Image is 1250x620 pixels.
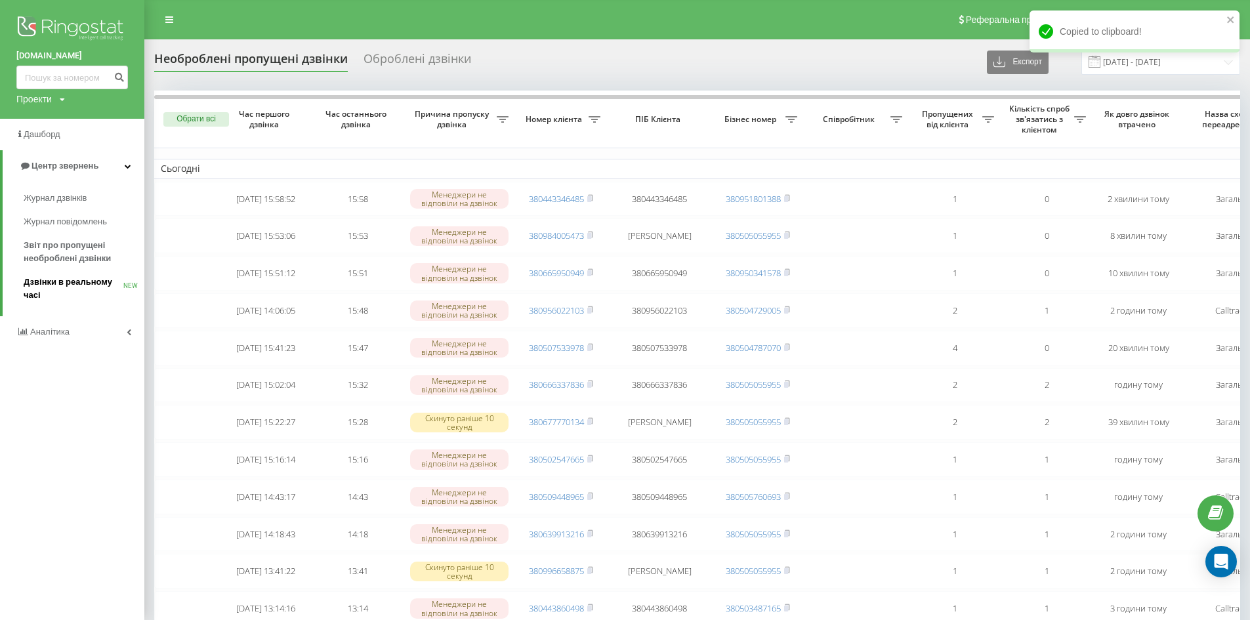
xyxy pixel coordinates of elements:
a: 380503487165 [726,602,781,614]
a: 380443860498 [529,602,584,614]
a: 380509448965 [529,491,584,503]
td: [DATE] 15:58:52 [220,182,312,217]
td: [DATE] 15:22:27 [220,405,312,440]
img: Ringostat logo [16,13,128,46]
div: Оброблені дзвінки [364,52,471,72]
div: Менеджери не відповіли на дзвінок [410,189,509,209]
td: 14:18 [312,517,404,552]
a: 380996658875 [529,565,584,577]
td: 0 [1001,256,1093,291]
td: 380639913216 [607,517,712,552]
a: Дзвінки в реальному часіNEW [24,270,144,307]
td: 10 хвилин тому [1093,256,1184,291]
button: close [1226,14,1236,27]
div: Менеджери не відповіли на дзвінок [410,300,509,320]
td: [DATE] 15:02:04 [220,368,312,403]
td: 2 години тому [1093,293,1184,328]
a: 380504729005 [726,304,781,316]
td: 20 хвилин тому [1093,331,1184,365]
a: 380505760693 [726,491,781,503]
div: Менеджери не відповіли на дзвінок [410,338,509,358]
span: Причина пропуску дзвінка [410,109,497,129]
td: 1 [909,517,1001,552]
div: Менеджери не відповіли на дзвінок [410,598,509,618]
td: 1 [1001,554,1093,589]
td: 380509448965 [607,480,712,514]
a: 380677770134 [529,416,584,428]
td: 2 [909,368,1001,403]
td: 1 [909,554,1001,589]
span: Аналiтика [30,327,70,337]
button: Експорт [987,51,1049,74]
td: 15:28 [312,405,404,440]
td: 2 [909,405,1001,440]
td: 380956022103 [607,293,712,328]
td: 15:51 [312,256,404,291]
span: Пропущених від клієнта [915,109,982,129]
span: Номер клієнта [522,114,589,125]
td: 0 [1001,182,1093,217]
a: 380984005473 [529,230,584,241]
div: Менеджери не відповіли на дзвінок [410,375,509,395]
span: Журнал повідомлень [24,215,107,228]
td: 15:53 [312,218,404,253]
span: Час першого дзвінка [230,109,301,129]
div: Скинуто раніше 10 секунд [410,413,509,432]
span: Як довго дзвінок втрачено [1103,109,1174,129]
td: годину тому [1093,368,1184,403]
td: [DATE] 15:53:06 [220,218,312,253]
td: [DATE] 14:06:05 [220,293,312,328]
td: [DATE] 15:51:12 [220,256,312,291]
div: Скинуто раніше 10 секунд [410,562,509,581]
span: Журнал дзвінків [24,192,87,205]
td: [DATE] 13:41:22 [220,554,312,589]
span: Дашборд [24,129,60,139]
td: 1 [909,218,1001,253]
a: 380505055955 [726,230,781,241]
td: 15:48 [312,293,404,328]
span: Центр звернень [31,161,98,171]
td: 380443346485 [607,182,712,217]
div: Необроблені пропущені дзвінки [154,52,348,72]
td: [DATE] 15:16:14 [220,442,312,477]
td: 0 [1001,331,1093,365]
td: 1 [909,256,1001,291]
td: 1 [909,442,1001,477]
a: 380505055955 [726,453,781,465]
input: Пошук за номером [16,66,128,89]
div: Менеджери не відповіли на дзвінок [410,524,509,544]
a: 380443346485 [529,193,584,205]
td: 4 [909,331,1001,365]
span: Дзвінки в реальному часі [24,276,123,302]
td: [PERSON_NAME] [607,218,712,253]
td: 15:32 [312,368,404,403]
td: [PERSON_NAME] [607,554,712,589]
td: 380666337836 [607,368,712,403]
td: 1 [1001,293,1093,328]
a: Журнал повідомлень [24,210,144,234]
a: 380666337836 [529,379,584,390]
td: 1 [909,182,1001,217]
td: 2 години тому [1093,517,1184,552]
span: ПІБ Клієнта [618,114,701,125]
a: 380505055955 [726,379,781,390]
td: 380502547665 [607,442,712,477]
a: 380507533978 [529,342,584,354]
a: 380951801388 [726,193,781,205]
td: 15:58 [312,182,404,217]
td: 39 хвилин тому [1093,405,1184,440]
div: Менеджери не відповіли на дзвінок [410,449,509,469]
div: Менеджери не відповіли на дзвінок [410,226,509,246]
td: [DATE] 15:41:23 [220,331,312,365]
a: 380665950949 [529,267,584,279]
div: Open Intercom Messenger [1205,546,1237,577]
td: 15:16 [312,442,404,477]
a: [DOMAIN_NAME] [16,49,128,62]
td: 1 [1001,517,1093,552]
td: 2 години тому [1093,554,1184,589]
a: 380950341578 [726,267,781,279]
td: [PERSON_NAME] [607,405,712,440]
td: годину тому [1093,480,1184,514]
td: 1 [1001,480,1093,514]
a: Центр звернень [3,150,144,182]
